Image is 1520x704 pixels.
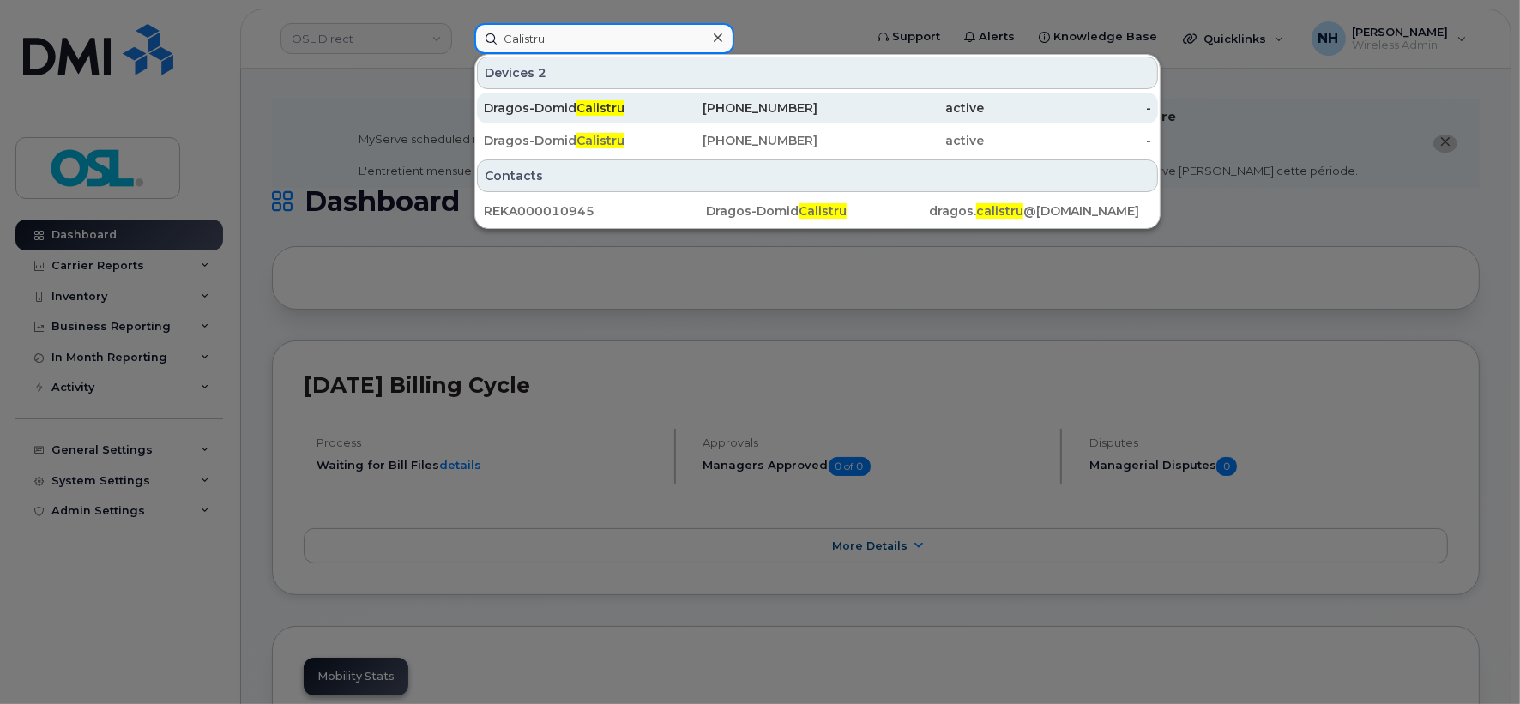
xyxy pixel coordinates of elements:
div: REKA000010945 [484,202,706,220]
div: [PHONE_NUMBER] [651,99,818,117]
span: calistru [976,203,1023,219]
div: active [817,132,985,149]
div: dragos. @[DOMAIN_NAME] [929,202,1151,220]
span: Calistru [576,133,624,148]
div: - [985,132,1152,149]
span: 2 [538,64,546,81]
div: Dragos-Domid [484,99,651,117]
div: active [817,99,985,117]
div: Dragos-Domid [484,132,651,149]
div: Devices [477,57,1158,89]
a: Dragos-DomidCalistru[PHONE_NUMBER]active- [477,125,1158,156]
span: Calistru [799,203,847,219]
div: - [985,99,1152,117]
div: Contacts [477,159,1158,192]
div: [PHONE_NUMBER] [651,132,818,149]
a: Dragos-DomidCalistru[PHONE_NUMBER]active- [477,93,1158,123]
a: REKA000010945Dragos-DomidCalistrudragos.calistru@[DOMAIN_NAME] [477,196,1158,226]
span: Calistru [576,100,624,116]
div: Dragos-Domid [706,202,928,220]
